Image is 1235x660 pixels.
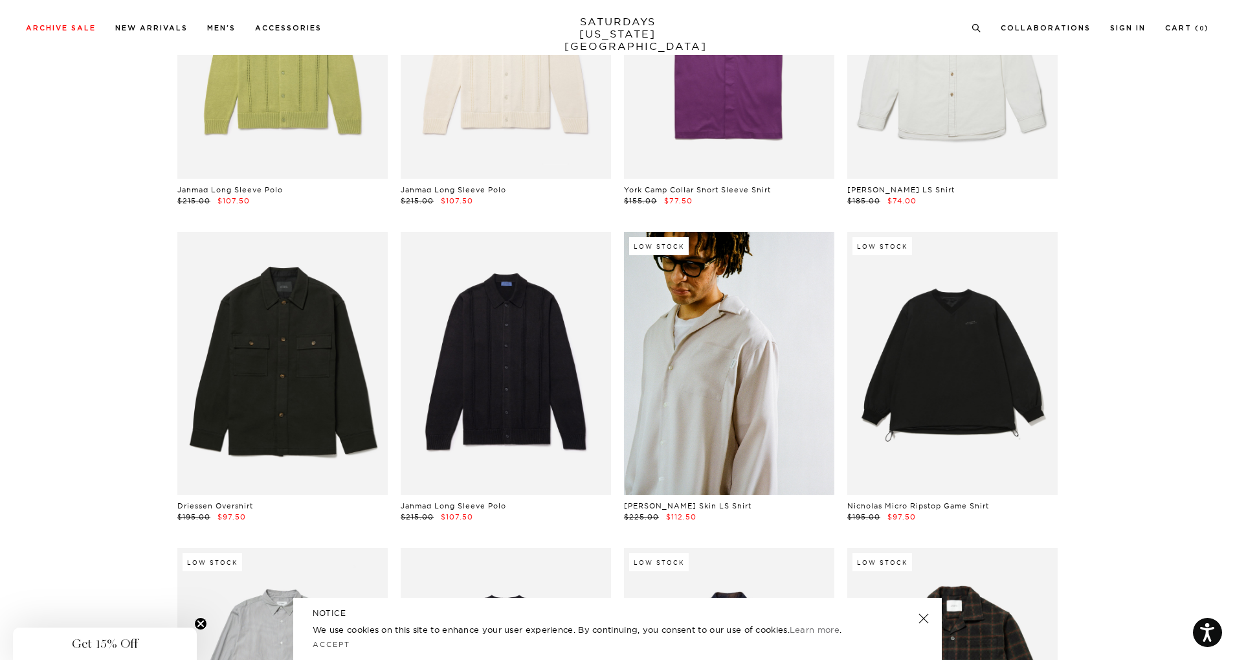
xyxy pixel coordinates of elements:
[207,25,236,32] a: Men's
[624,512,659,521] span: $225.00
[13,628,197,660] div: Get 15% OffClose teaser
[177,185,283,194] a: Jahmad Long Sleeve Polo
[847,501,989,510] a: Nicholas Micro Ripstop Game Shirt
[441,512,473,521] span: $107.50
[177,196,210,205] span: $215.00
[564,16,671,52] a: SATURDAYS[US_STATE][GEOGRAPHIC_DATA]
[664,196,693,205] span: $77.50
[1199,26,1205,32] small: 0
[255,25,322,32] a: Accessories
[313,623,876,636] p: We use cookies on this site to enhance your user experience. By continuing, you consent to our us...
[629,237,689,255] div: Low Stock
[115,25,188,32] a: New Arrivals
[887,512,916,521] span: $97.50
[624,196,657,205] span: $155.00
[313,608,922,619] h5: NOTICE
[401,196,434,205] span: $215.00
[313,640,350,649] a: Accept
[72,636,138,652] span: Get 15% Off
[183,553,242,571] div: Low Stock
[1165,25,1209,32] a: Cart (0)
[194,617,207,630] button: Close teaser
[852,237,912,255] div: Low Stock
[847,196,880,205] span: $185.00
[26,25,96,32] a: Archive Sale
[624,501,751,510] a: [PERSON_NAME] Skin LS Shirt
[1001,25,1091,32] a: Collaborations
[666,512,696,521] span: $112.50
[217,512,246,521] span: $97.50
[177,501,253,510] a: Driessen Overshirt
[847,185,955,194] a: [PERSON_NAME] LS Shirt
[629,553,689,571] div: Low Stock
[441,196,473,205] span: $107.50
[217,196,250,205] span: $107.50
[401,185,506,194] a: Jahmad Long Sleeve Polo
[401,512,434,521] span: $215.00
[847,512,880,521] span: $195.00
[1110,25,1146,32] a: Sign In
[624,185,771,194] a: York Camp Collar Short Sleeve Shirt
[852,553,912,571] div: Low Stock
[790,624,840,635] a: Learn more
[887,196,917,205] span: $74.00
[177,512,210,521] span: $195.00
[401,501,506,510] a: Jahmad Long Sleeve Polo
